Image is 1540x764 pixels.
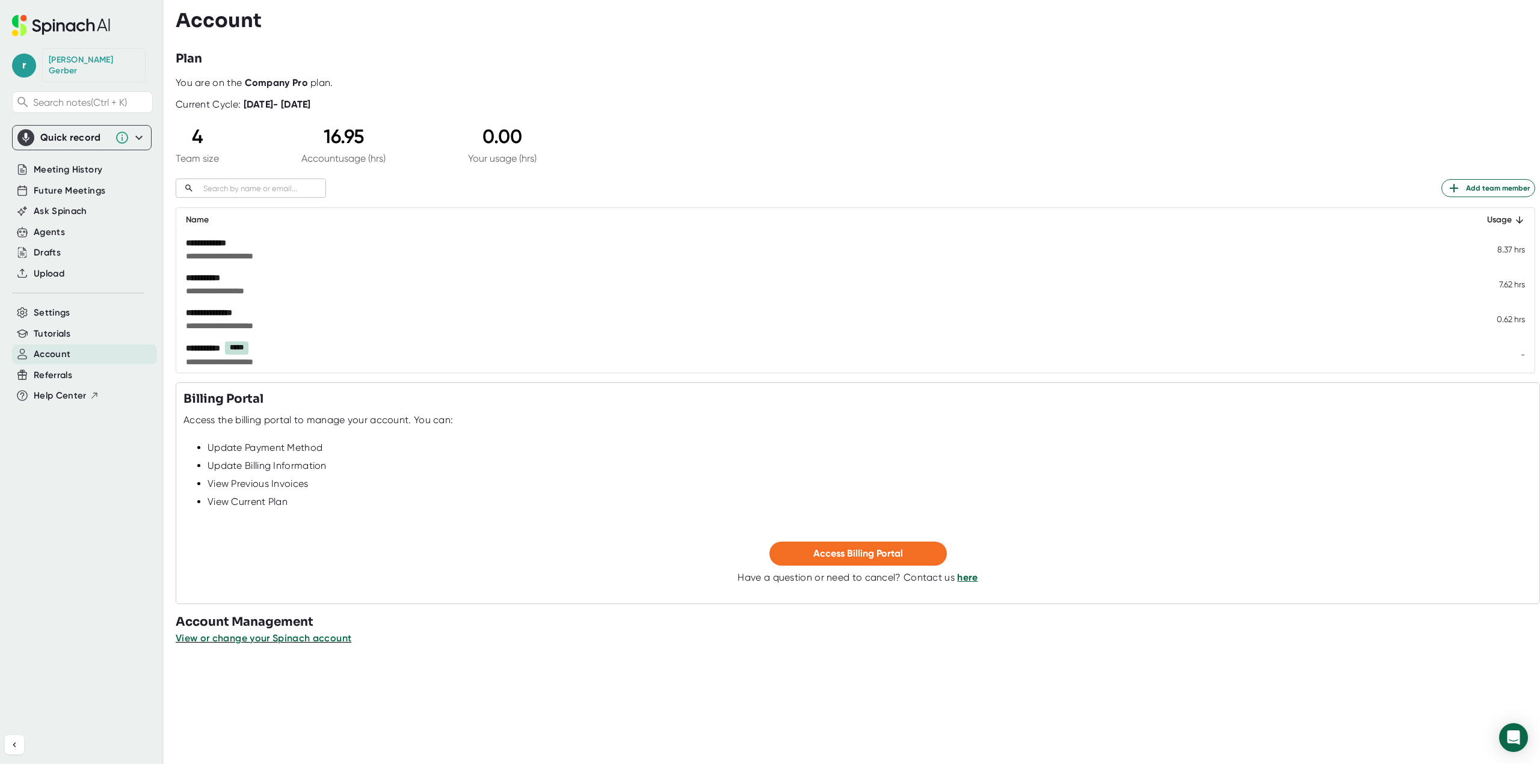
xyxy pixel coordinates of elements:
[40,132,109,144] div: Quick record
[34,225,65,239] button: Agents
[1004,213,1525,227] div: Usage
[1447,181,1530,195] span: Add team member
[301,125,386,148] div: 16.95
[245,77,308,88] b: Company Pro
[33,97,149,108] span: Search notes (Ctrl + K)
[34,306,70,320] button: Settings
[5,735,24,754] button: Collapse sidebar
[176,153,219,164] div: Team size
[994,337,1535,372] td: -
[1441,179,1535,197] button: Add team member
[34,347,70,361] button: Account
[183,390,263,408] h3: Billing Portal
[208,496,1532,508] div: View Current Plan
[176,9,262,32] h3: Account
[176,631,351,646] button: View or change your Spinach account
[176,99,311,111] div: Current Cycle:
[49,55,139,76] div: Ryan Gerber
[176,632,351,644] span: View or change your Spinach account
[34,389,99,403] button: Help Center
[12,53,36,78] span: r
[301,153,386,164] div: Account usage (hrs)
[176,50,202,68] h3: Plan
[1499,723,1528,752] div: Open Intercom Messenger
[994,302,1535,337] td: 0.62 hrs
[957,572,978,583] a: here
[208,478,1532,490] div: View Previous Invoices
[186,213,985,227] div: Name
[208,442,1532,454] div: Update Payment Method
[738,572,978,584] div: Have a question or need to cancel? Contact us
[244,99,311,110] b: [DATE] - [DATE]
[17,126,146,150] div: Quick record
[468,153,537,164] div: Your usage (hrs)
[34,368,72,382] button: Referrals
[34,246,61,260] button: Drafts
[468,125,537,148] div: 0.00
[199,182,326,195] input: Search by name or email...
[34,389,87,403] span: Help Center
[34,327,70,341] button: Tutorials
[183,414,453,426] div: Access the billing portal to manage your account. You can:
[34,267,64,281] button: Upload
[769,542,947,566] button: Access Billing Portal
[176,125,219,148] div: 4
[34,204,87,218] button: Ask Spinach
[813,548,903,559] span: Access Billing Portal
[176,613,1540,631] h3: Account Management
[34,163,102,177] button: Meeting History
[208,460,1532,472] div: Update Billing Information
[994,267,1535,302] td: 7.62 hrs
[176,77,1535,89] div: You are on the plan.
[34,184,105,198] button: Future Meetings
[994,232,1535,267] td: 8.37 hrs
